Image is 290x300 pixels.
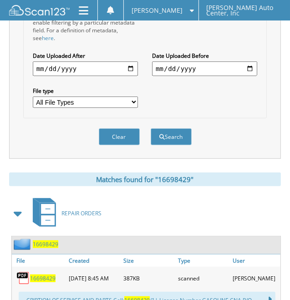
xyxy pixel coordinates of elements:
[99,128,140,145] button: Clear
[121,269,176,287] div: 387KB
[9,5,70,16] img: scan123-logo-white.svg
[230,254,285,267] a: User
[33,52,138,60] label: Date Uploaded After
[152,52,257,60] label: Date Uploaded Before
[132,8,183,13] span: [PERSON_NAME]
[176,269,230,287] div: scanned
[33,87,138,95] label: File type
[152,61,257,76] input: end
[66,269,121,287] div: [DATE] 8:45 AM
[9,173,281,186] div: Matches found for "16698429"
[66,254,121,267] a: Created
[33,3,138,42] div: All metadata fields are searched by default. Select a cabinet with metadata to enable filtering b...
[16,271,30,285] img: PDF.png
[151,128,192,145] button: Search
[33,240,58,248] a: 16698429
[206,5,282,16] span: [PERSON_NAME] Auto Center, Inc
[12,254,66,267] a: File
[121,254,176,267] a: Size
[14,239,33,250] img: folder2.png
[230,269,285,287] div: [PERSON_NAME]
[27,195,102,231] a: REPAIR ORDERS
[61,209,102,217] span: REPAIR ORDERS
[42,34,54,42] a: here
[176,254,230,267] a: Type
[33,61,138,76] input: start
[30,275,56,282] a: 16698429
